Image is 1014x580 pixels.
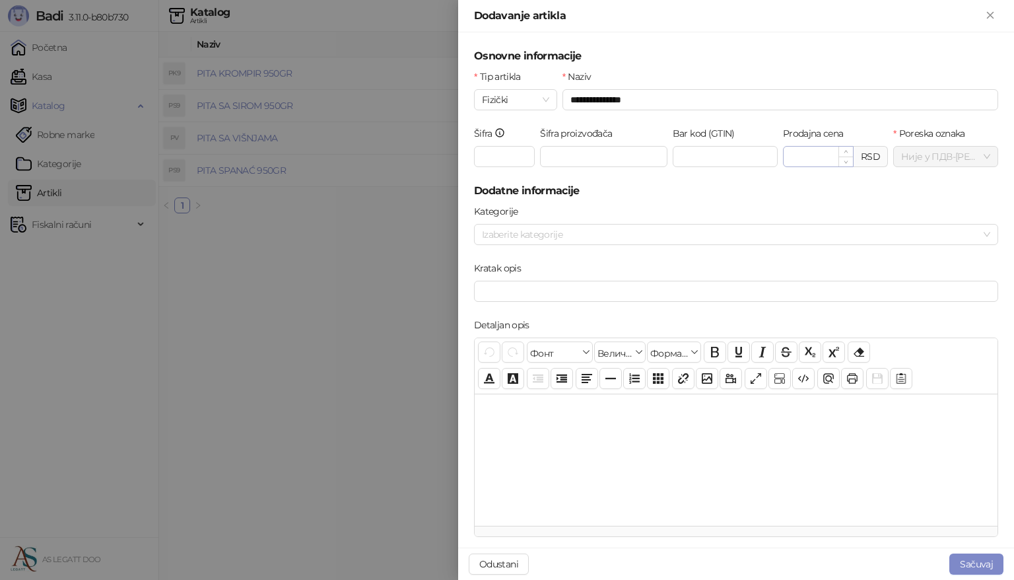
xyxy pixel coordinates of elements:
button: Штампај [841,368,863,389]
button: Приказ преко целог екрана [745,368,767,389]
button: Сачувај [866,368,889,389]
span: Decrease Value [838,157,853,166]
label: Šifra proizvođača [540,126,621,141]
button: Слика [696,368,718,389]
button: Извлачење [527,368,549,389]
label: Naziv [562,69,599,84]
label: Šifra [474,126,514,141]
button: Подебљано [704,342,726,363]
button: Приказ кода [792,368,815,389]
button: Прецртано [775,342,797,363]
button: Формати [647,342,701,363]
button: Фонт [527,342,593,363]
button: Експонент [823,342,845,363]
button: Подвучено [727,342,750,363]
button: Веза [672,368,694,389]
label: Prodajna cena [783,126,852,141]
span: Fizički [482,90,549,110]
button: Odustani [469,554,529,575]
button: Понови [502,342,524,363]
button: Индексирано [799,342,821,363]
button: Искошено [751,342,774,363]
button: Видео [720,368,742,389]
button: Величина [594,342,646,363]
span: Није у ПДВ - [PERSON_NAME] ( 0,00 %) [901,147,990,166]
input: Kratak opis [474,281,998,302]
button: Прикажи блокове [768,368,791,389]
h5: Osnovne informacije [474,48,998,64]
button: Увлачење [551,368,573,389]
input: Šifra proizvođača [540,146,667,167]
label: Kategorije [474,204,526,219]
button: Хоризонтална линија [599,368,622,389]
label: Kratak opis [474,261,529,275]
button: Преглед [817,368,840,389]
span: down [844,160,848,164]
h5: Dodatne informacije [474,183,998,199]
label: Tip artikla [474,69,529,84]
div: Dodavanje artikla [474,8,982,24]
label: Bar kod (GTIN) [673,126,743,141]
label: Detaljan opis [474,318,537,332]
input: Naziv [562,89,998,110]
button: Поравнање [576,368,598,389]
button: Табела [647,368,669,389]
button: Шаблон [890,368,912,389]
button: Поврати [478,342,500,363]
span: up [844,149,848,154]
button: Sačuvaj [949,554,1003,575]
button: Уклони формат [848,342,870,363]
button: Боја позадине [502,368,524,389]
div: RSD [854,146,888,167]
input: Bar kod (GTIN) [673,146,778,167]
label: Poreska oznaka [893,126,973,141]
button: Zatvori [982,8,998,24]
span: Increase Value [838,147,853,157]
button: Боја текста [478,368,500,389]
button: Листа [623,368,646,389]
